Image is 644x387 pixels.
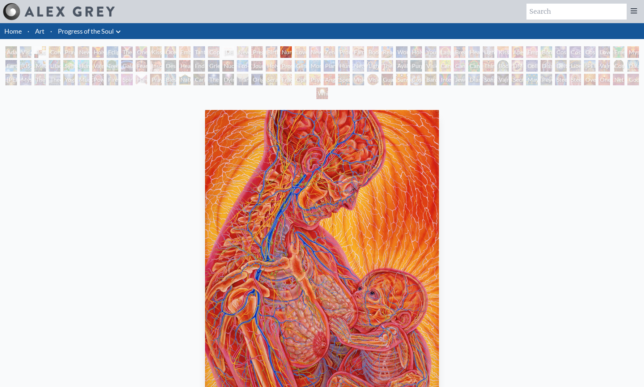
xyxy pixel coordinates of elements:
div: Love Circuit [295,46,306,58]
div: Aperture [512,46,523,58]
div: Steeplehead 1 [555,74,567,85]
div: Dying [222,74,234,85]
div: [DEMOGRAPHIC_DATA] Embryo [222,46,234,58]
div: New Man New Woman [78,46,89,58]
div: Praying [63,46,75,58]
div: Cosmic Artist [570,46,581,58]
div: [PERSON_NAME] [5,74,17,85]
div: Grieving [208,60,219,72]
a: Home [4,27,22,35]
div: Liberation Through Seeing [570,60,581,72]
div: The Seer [34,74,46,85]
div: Despair [165,60,176,72]
div: Diamond Being [468,74,480,85]
div: Birth [266,46,277,58]
div: Family [353,46,364,58]
div: Peyote Being [541,74,552,85]
div: Tantra [193,46,205,58]
div: Cosmic Creativity [555,46,567,58]
div: Holy Fire [266,60,277,72]
div: Young & Old [425,46,436,58]
div: [PERSON_NAME] [584,60,596,72]
div: Contemplation [49,46,60,58]
div: Endarkenment [193,60,205,72]
div: New Family [309,46,321,58]
div: Copulating [208,46,219,58]
div: Dissectional Art for Tool's Lateralus CD [541,60,552,72]
div: [US_STATE] Song [20,60,31,72]
div: Bond [541,46,552,58]
div: Vision Crystal Tondo [367,74,379,85]
div: Mystic Eye [20,74,31,85]
div: Vision Crystal [353,74,364,85]
div: Headache [179,60,191,72]
div: The Soul Finds It's Way [208,74,219,85]
div: Boo-boo [367,46,379,58]
div: Adam & Eve [5,46,17,58]
div: Blessing Hand [165,74,176,85]
div: Tree & Person [107,60,118,72]
div: Theologue [49,74,60,85]
div: Nuclear Crucifixion [222,60,234,72]
div: Zena Lotus [324,46,335,58]
div: Emerald Grail [613,46,624,58]
div: Cosmic Lovers [584,46,596,58]
div: Spirit Animates the Flesh [121,74,133,85]
div: Ayahuasca Visitation [396,60,408,72]
div: Cannabis Mudra [439,60,451,72]
div: Newborn [237,46,248,58]
div: Seraphic Transport Docking on the Third Eye [266,74,277,85]
div: Interbeing [439,74,451,85]
div: Vision Tree [425,60,436,72]
div: Earth Energies [5,60,17,72]
div: Dalai Lama [627,60,639,72]
div: Mudra [78,74,89,85]
div: Angel Skin [324,74,335,85]
div: One Taste [136,46,147,58]
div: Journey of the Wounded Healer [251,60,263,72]
div: Lightweaver [483,46,494,58]
div: Breathing [454,46,465,58]
div: Cannabacchus [468,60,480,72]
div: Laughing Man [439,46,451,58]
div: Guardian of Infinite Vision [381,74,393,85]
div: Planetary Prayers [324,60,335,72]
div: Body/Mind as a Vibratory Field of Energy [497,60,509,72]
div: Gaia [121,60,133,72]
div: Transfiguration [237,74,248,85]
div: Eclipse [107,46,118,58]
div: Embracing [179,46,191,58]
a: Art [35,26,44,36]
div: Empowerment [526,46,538,58]
div: Purging [410,60,422,72]
div: Mayan Being [526,74,538,85]
div: DMT - The Spirit Molecule [512,60,523,72]
div: Fractal Eyes [280,74,292,85]
div: Steeplehead 2 [570,74,581,85]
div: Metamorphosis [34,60,46,72]
div: Monochord [309,60,321,72]
div: Bardo Being [425,74,436,85]
div: Lilacs [49,60,60,72]
div: Song of Vajra Being [483,74,494,85]
div: Kiss of the [MEDICAL_DATA] [497,46,509,58]
div: The Shulgins and their Alchemical Angels [381,60,393,72]
div: Deities & Demons Drinking from the Milky Pool [555,60,567,72]
div: Secret Writing Being [512,74,523,85]
div: Holy Grail [92,46,104,58]
div: Human Geometry [338,60,350,72]
div: Vajra Horse [92,60,104,72]
div: Pregnancy [251,46,263,58]
div: Original Face [251,74,263,85]
div: Praying Hands [150,74,162,85]
div: Third Eye Tears of Joy [483,60,494,72]
div: Ocean of Love Bliss [165,46,176,58]
div: Sunyata [396,74,408,85]
div: Symbiosis: Gall Wasp & Oak Tree [63,60,75,72]
div: Insomnia [150,60,162,72]
div: Psychomicrograph of a Fractal Paisley Cherub Feather Tip [309,74,321,85]
div: Hands that See [136,74,147,85]
div: Prostration [280,60,292,72]
div: Lightworker [367,60,379,72]
div: Eco-Atlas [237,60,248,72]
